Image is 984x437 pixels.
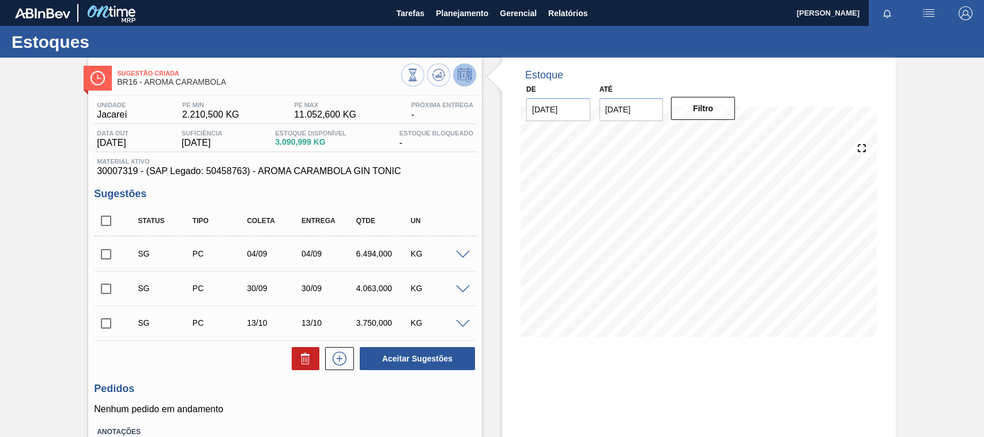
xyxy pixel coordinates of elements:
span: Estoque Disponível [275,130,346,137]
label: Até [600,85,613,93]
h3: Pedidos [94,383,476,395]
span: 2.210,500 KG [182,110,239,120]
div: Coleta [244,217,304,225]
h1: Estoques [12,35,216,48]
span: BR16 - AROMA CARAMBOLA [117,78,401,86]
span: Sugestão Criada [117,70,401,77]
div: 04/09/2025 [244,249,304,258]
div: 13/10/2025 [299,318,359,327]
span: [DATE] [182,138,222,148]
button: Atualizar Gráfico [427,63,450,86]
span: Relatórios [548,6,587,20]
div: Entrega [299,217,359,225]
span: Planejamento [436,6,488,20]
div: 6.494,000 [353,249,413,258]
span: Tarefas [396,6,424,20]
div: Estoque [525,69,563,81]
span: Data out [97,130,129,137]
span: Próxima Entrega [411,101,473,108]
div: 30/09/2025 [299,284,359,293]
div: 4.063,000 [353,284,413,293]
div: 04/09/2025 [299,249,359,258]
button: Notificações [869,5,906,21]
input: dd/mm/yyyy [526,98,590,121]
div: UN [408,217,468,225]
label: De [526,85,536,93]
span: 11.052,600 KG [294,110,356,120]
span: PE MIN [182,101,239,108]
div: Excluir Sugestões [286,347,319,370]
img: Logout [959,6,972,20]
div: Aceitar Sugestões [354,346,476,371]
p: Nenhum pedido em andamento [94,404,476,415]
div: 30/09/2025 [244,284,304,293]
button: Filtro [671,97,735,120]
span: PE MAX [294,101,356,108]
span: 3.090,999 KG [275,138,346,146]
span: Jacareí [97,110,127,120]
span: [DATE] [97,138,129,148]
span: 30007319 - (SAP Legado: 50458763) - AROMA CARAMBOLA GIN TONIC [97,166,473,176]
span: Unidade [97,101,127,108]
div: Tipo [190,217,250,225]
div: Sugestão Criada [135,284,195,293]
div: Pedido de Compra [190,318,250,327]
h3: Sugestões [94,188,476,200]
button: Aceitar Sugestões [360,347,475,370]
div: KG [408,249,468,258]
button: Desprogramar Estoque [453,63,476,86]
span: Estoque Bloqueado [399,130,473,137]
img: userActions [922,6,936,20]
div: Nova sugestão [319,347,354,370]
div: - [408,101,476,120]
div: Sugestão Criada [135,318,195,327]
div: Qtde [353,217,413,225]
div: Sugestão Criada [135,249,195,258]
div: Status [135,217,195,225]
div: KG [408,318,468,327]
span: Gerencial [500,6,537,20]
input: dd/mm/yyyy [600,98,663,121]
img: Ícone [91,71,105,85]
div: - [397,130,476,148]
div: 13/10/2025 [244,318,304,327]
span: Material ativo [97,158,473,165]
img: TNhmsLtSVTkK8tSr43FrP2fwEKptu5GPRR3wAAAABJRU5ErkJggg== [15,8,70,18]
button: Visão Geral dos Estoques [401,63,424,86]
div: KG [408,284,468,293]
div: 3.750,000 [353,318,413,327]
span: Suficiência [182,130,222,137]
div: Pedido de Compra [190,284,250,293]
div: Pedido de Compra [190,249,250,258]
